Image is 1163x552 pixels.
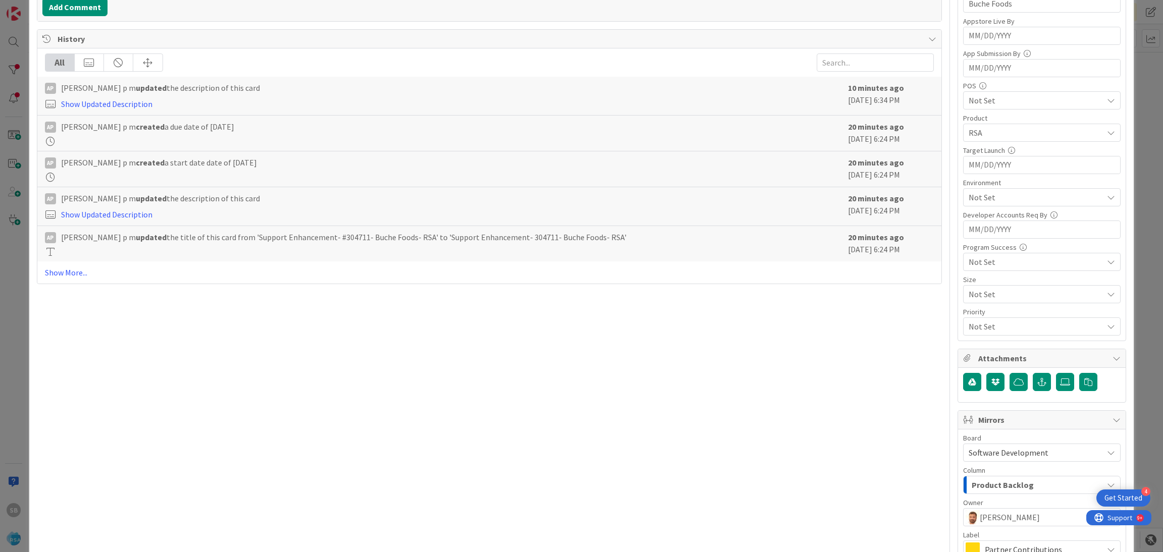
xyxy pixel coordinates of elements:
div: Product [963,115,1121,122]
span: Not Set [969,256,1103,268]
div: Developer Accounts Req By [963,211,1121,218]
b: updated [136,193,167,203]
span: [PERSON_NAME] p m a start date date of [DATE] [61,156,257,169]
div: Program Success [963,244,1121,251]
span: RSA [969,127,1103,139]
span: Not Set [969,191,1103,203]
div: 9+ [51,4,56,12]
div: Ap [45,122,56,133]
div: Priority [963,308,1121,315]
button: Product Backlog [963,476,1121,494]
span: Board [963,434,981,441]
span: [PERSON_NAME] p m the title of this card from 'Support Enhancement- #304711- Buche Foods- RSA' to... [61,231,626,243]
b: 10 minutes ago [848,83,904,93]
div: Ap [45,83,56,94]
div: [DATE] 6:24 PM [848,192,934,220]
span: Support [21,2,46,14]
span: Column [963,467,985,474]
span: Attachments [978,352,1107,364]
b: created [136,157,165,168]
img: AS [966,510,980,524]
span: Software Development [969,448,1048,458]
a: Show More... [45,266,934,279]
b: 20 minutes ago [848,193,904,203]
span: Owner [963,499,983,506]
div: POS [963,82,1121,89]
input: MM/DD/YYYY [969,60,1115,77]
div: [DATE] 6:24 PM [848,156,934,182]
span: History [58,33,924,45]
a: Show Updated Description [61,99,152,109]
input: MM/DD/YYYY [969,221,1115,238]
span: Mirrors [978,414,1107,426]
div: Open Get Started checklist, remaining modules: 4 [1096,489,1150,507]
span: Product Backlog [972,478,1034,491]
span: Label [963,531,979,538]
div: Ap [45,232,56,243]
span: [PERSON_NAME] p m a due date of [DATE] [61,121,234,133]
div: Ap [45,193,56,204]
div: Size [963,276,1121,283]
div: [DATE] 6:34 PM [848,82,934,110]
span: [PERSON_NAME] [980,511,1040,523]
a: Show Updated Description [61,209,152,219]
b: created [136,122,165,132]
b: 20 minutes ago [848,122,904,132]
input: MM/DD/YYYY [969,156,1115,174]
div: 4 [1141,487,1150,496]
div: [DATE] 6:24 PM [848,231,934,256]
div: [DATE] 6:24 PM [848,121,934,146]
div: Ap [45,157,56,169]
span: Not Set [969,94,1103,106]
span: Not Set [969,287,1098,301]
b: updated [136,83,167,93]
div: Get Started [1104,493,1142,503]
div: App Submission By [963,50,1121,57]
b: 20 minutes ago [848,232,904,242]
input: Search... [817,53,934,72]
span: [PERSON_NAME] p m the description of this card [61,82,260,94]
b: updated [136,232,167,242]
div: Environment [963,179,1121,186]
span: Not Set [969,319,1098,334]
span: [PERSON_NAME] p m the description of this card [61,192,260,204]
div: All [45,54,75,71]
input: MM/DD/YYYY [969,27,1115,44]
div: Target Launch [963,147,1121,154]
div: Appstore Live By [963,18,1121,25]
b: 20 minutes ago [848,157,904,168]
